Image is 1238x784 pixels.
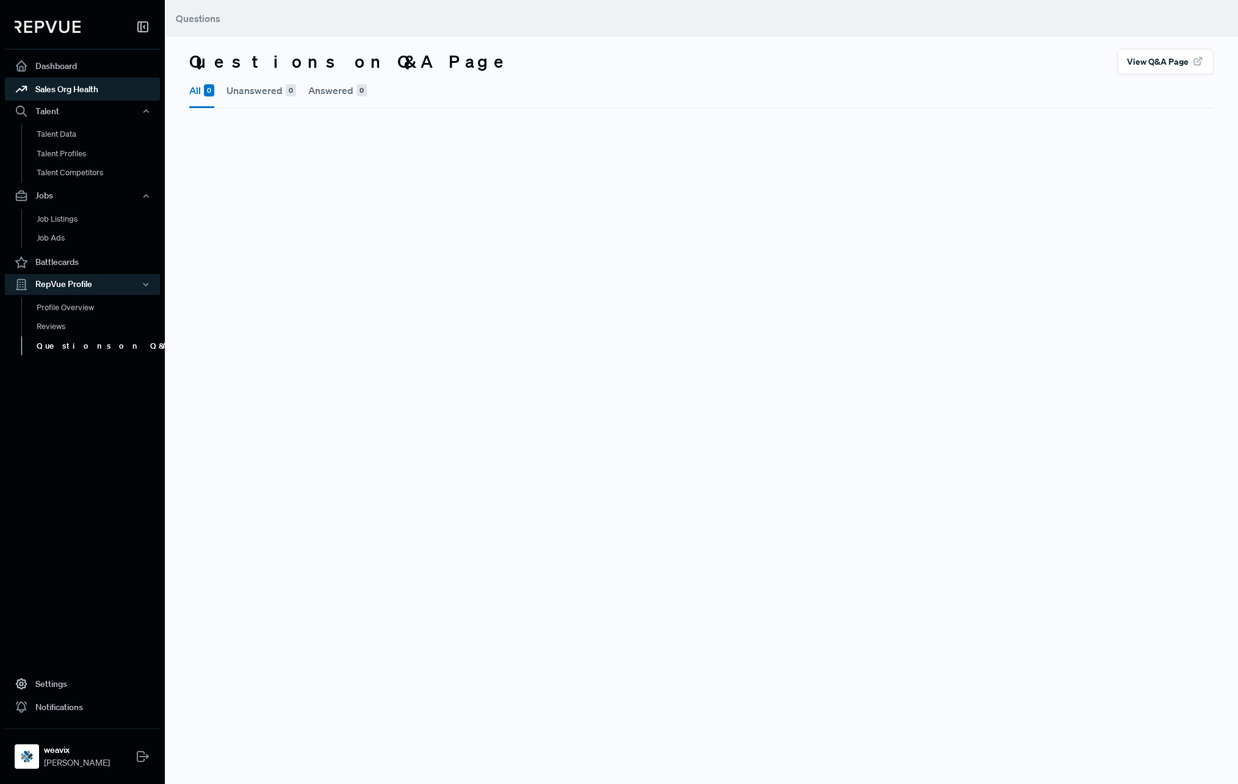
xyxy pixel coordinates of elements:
[357,84,367,96] span: 0
[44,744,110,757] strong: weavix
[1117,54,1214,67] a: View Q&A Page
[5,78,160,101] a: Sales Org Health
[21,163,176,183] a: Talent Competitors
[5,274,160,295] button: RepVue Profile
[189,51,512,72] h3: Questions on Q&A Page
[5,672,160,695] a: Settings
[176,12,220,24] span: Questions
[286,84,296,96] span: 0
[5,695,160,719] a: Notifications
[21,336,176,356] a: Questions on Q&A
[17,747,37,766] img: weavix
[15,21,81,33] img: RepVue
[21,209,176,229] a: Job Listings
[204,84,214,96] span: 0
[21,298,176,318] a: Profile Overview
[5,54,160,78] a: Dashboard
[5,728,160,774] a: weavixweavix[PERSON_NAME]
[44,757,110,769] span: [PERSON_NAME]
[1117,49,1214,74] button: View Q&A Page
[21,228,176,248] a: Job Ads
[226,74,296,106] button: Unanswered
[21,317,176,336] a: Reviews
[5,101,160,122] button: Talent
[21,144,176,164] a: Talent Profiles
[308,74,367,106] button: Answered
[5,186,160,206] button: Jobs
[189,74,214,108] button: All
[5,251,160,274] a: Battlecards
[21,125,176,144] a: Talent Data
